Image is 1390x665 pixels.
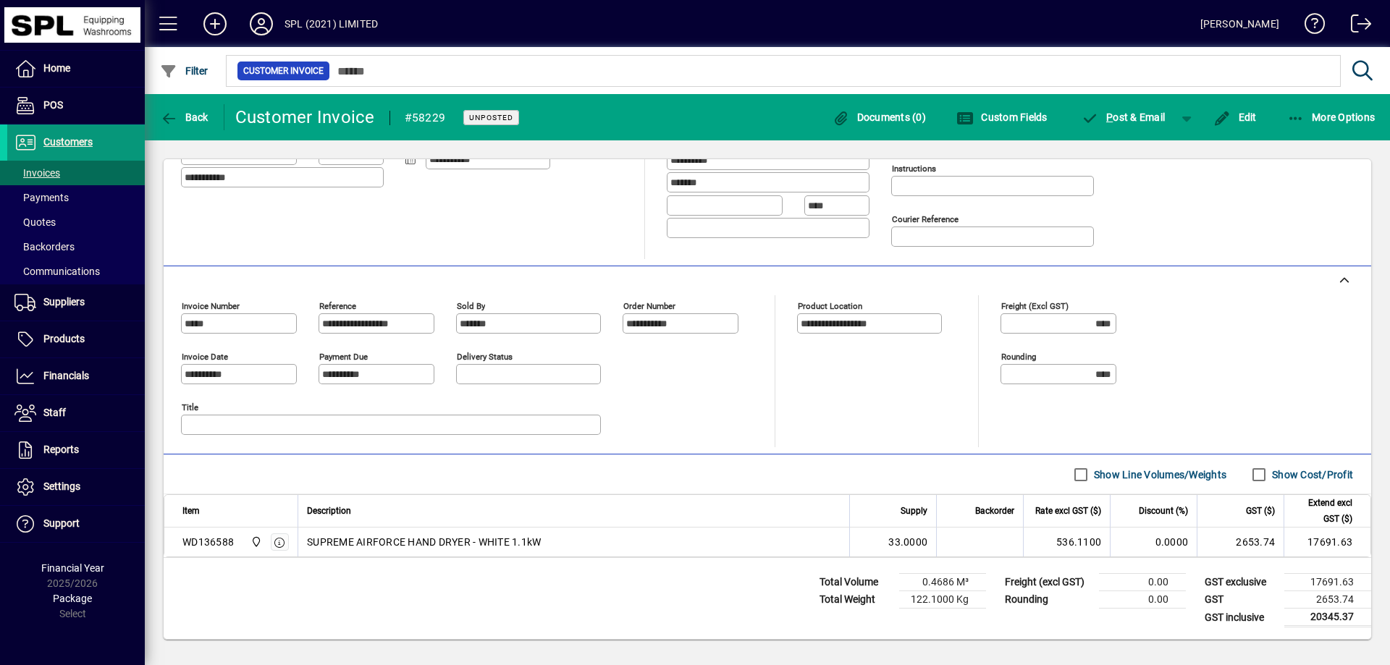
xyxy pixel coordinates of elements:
[1210,104,1260,130] button: Edit
[14,192,69,203] span: Payments
[7,358,145,394] a: Financials
[43,480,80,492] span: Settings
[1197,609,1284,627] td: GST inclusive
[43,517,80,529] span: Support
[43,444,79,455] span: Reports
[1139,503,1188,519] span: Discount (%)
[1001,352,1036,362] mat-label: Rounding
[156,104,212,130] button: Back
[7,395,145,431] a: Staff
[812,591,899,609] td: Total Weight
[1293,495,1352,527] span: Extend excl GST ($)
[1284,609,1371,627] td: 20345.37
[1197,591,1284,609] td: GST
[1287,111,1376,123] span: More Options
[457,301,485,311] mat-label: Sold by
[953,104,1051,130] button: Custom Fields
[14,167,60,179] span: Invoices
[192,11,238,37] button: Add
[975,503,1014,519] span: Backorder
[1074,104,1173,130] button: Post & Email
[7,234,145,259] a: Backorders
[1001,301,1069,311] mat-label: Freight (excl GST)
[798,301,862,311] mat-label: Product location
[7,321,145,357] a: Products
[405,106,446,130] div: #58229
[43,333,85,344] span: Products
[457,352,513,362] mat-label: Delivery status
[238,11,285,37] button: Profile
[892,164,936,174] mat-label: Instructions
[998,591,1099,609] td: Rounding
[1284,574,1371,591] td: 17691.63
[53,593,92,604] span: Package
[7,161,145,185] a: Invoices
[901,503,927,519] span: Supply
[160,111,208,123] span: Back
[307,535,541,549] span: SUPREME AIRFORCE HAND DRYER - WHITE 1.1kW
[1197,528,1284,556] td: 2653.74
[1035,503,1101,519] span: Rate excl GST ($)
[243,64,324,78] span: Customer Invoice
[1284,528,1370,556] td: 17691.63
[1032,535,1101,549] div: 536.1100
[1099,574,1186,591] td: 0.00
[1246,503,1275,519] span: GST ($)
[7,432,145,468] a: Reports
[7,469,145,505] a: Settings
[469,113,513,122] span: Unposted
[888,535,927,549] span: 33.0000
[182,535,234,549] div: WD136588
[899,591,986,609] td: 122.1000 Kg
[956,111,1048,123] span: Custom Fields
[43,136,93,148] span: Customers
[1284,104,1379,130] button: More Options
[7,210,145,234] a: Quotes
[1294,3,1326,50] a: Knowledge Base
[43,296,85,308] span: Suppliers
[182,352,228,362] mat-label: Invoice date
[1197,574,1284,591] td: GST exclusive
[319,352,368,362] mat-label: Payment due
[899,574,986,591] td: 0.4686 M³
[307,503,351,519] span: Description
[145,104,224,130] app-page-header-button: Back
[7,506,145,542] a: Support
[1091,467,1226,482] label: Show Line Volumes/Weights
[14,241,75,253] span: Backorders
[7,51,145,87] a: Home
[812,574,899,591] td: Total Volume
[43,407,66,418] span: Staff
[1269,467,1353,482] label: Show Cost/Profit
[156,58,212,84] button: Filter
[247,534,264,550] span: SPL (2021) Limited
[14,216,56,228] span: Quotes
[1340,3,1372,50] a: Logout
[160,65,208,77] span: Filter
[1082,111,1166,123] span: ost & Email
[1099,591,1186,609] td: 0.00
[285,12,378,35] div: SPL (2021) LIMITED
[7,284,145,321] a: Suppliers
[998,574,1099,591] td: Freight (excl GST)
[182,402,198,412] mat-label: Title
[1106,111,1113,123] span: P
[1200,12,1279,35] div: [PERSON_NAME]
[43,99,63,111] span: POS
[892,214,959,224] mat-label: Courier Reference
[319,301,356,311] mat-label: Reference
[182,301,240,311] mat-label: Invoice number
[182,503,200,519] span: Item
[235,106,375,129] div: Customer Invoice
[1110,528,1197,556] td: 0.0000
[1213,111,1257,123] span: Edit
[14,266,100,277] span: Communications
[1284,591,1371,609] td: 2653.74
[7,259,145,284] a: Communications
[41,562,104,574] span: Financial Year
[43,370,89,381] span: Financials
[7,88,145,124] a: POS
[43,62,70,74] span: Home
[7,185,145,210] a: Payments
[828,104,930,130] button: Documents (0)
